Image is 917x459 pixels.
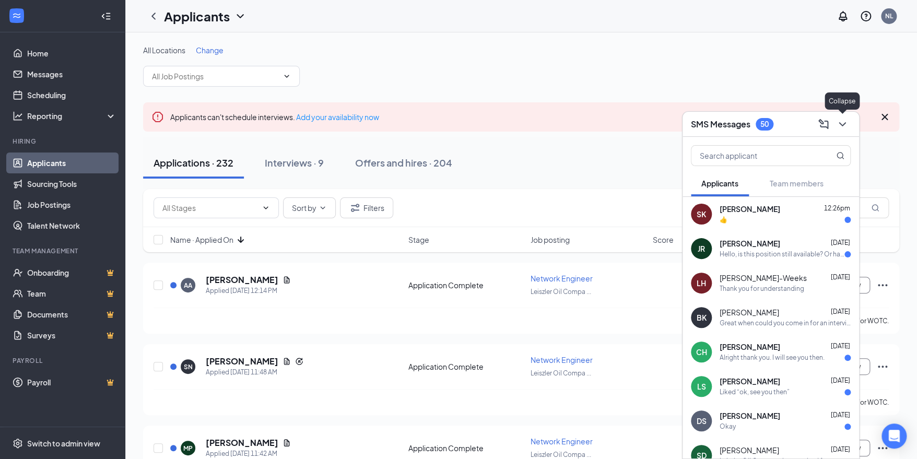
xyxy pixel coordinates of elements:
a: SurveysCrown [27,325,116,346]
svg: Cross [878,111,891,123]
svg: Document [283,439,291,447]
h5: [PERSON_NAME] [206,274,278,286]
div: Applied [DATE] 12:14 PM [206,286,291,296]
svg: QuestionInfo [860,10,872,22]
span: 12:26pm [824,205,850,213]
span: [PERSON_NAME] [720,204,780,215]
svg: MagnifyingGlass [836,151,844,160]
a: Job Postings [27,194,116,215]
svg: Document [283,357,291,366]
div: Offers and hires · 204 [355,156,452,169]
span: Network Engineer [531,355,593,364]
div: AA [184,281,192,290]
input: All Job Postings [152,70,278,82]
button: ChevronDown [834,116,851,133]
svg: Filter [349,202,361,214]
div: Thank you for understanding [720,285,804,293]
a: Talent Network [27,215,116,236]
svg: ChevronDown [283,72,291,80]
span: [PERSON_NAME] [720,376,780,387]
svg: ChevronDown [262,204,270,212]
span: [PERSON_NAME] [720,445,779,456]
div: 50 [760,120,769,128]
span: Network Engineer [531,437,593,446]
input: All Stages [162,202,257,214]
span: Stage [408,234,429,245]
div: Open Intercom Messenger [881,423,907,449]
div: Applications · 232 [154,156,233,169]
span: [DATE] [831,274,850,281]
h5: [PERSON_NAME] [206,437,278,449]
svg: WorkstreamLogo [11,10,22,21]
div: LH [697,278,706,288]
div: Payroll [13,356,114,365]
div: Application Complete [408,280,524,290]
div: Applied [DATE] 11:48 AM [206,367,303,378]
svg: ChevronDown [836,118,849,131]
span: [DATE] [831,343,850,350]
a: Sourcing Tools [27,173,116,194]
a: Home [27,43,116,64]
span: Team members [770,179,824,188]
span: [DATE] [831,377,850,385]
div: Alright thank you. I will see you then. [720,354,825,362]
svg: ChevronDown [319,204,327,212]
a: DocumentsCrown [27,304,116,325]
svg: Collapse [101,11,111,21]
button: ComposeMessage [815,116,832,133]
a: Messages [27,64,116,85]
span: Leiszler Oil Compa ... [531,288,591,296]
svg: Ellipses [876,279,889,291]
a: Applicants [27,152,116,173]
a: PayrollCrown [27,372,116,393]
h5: [PERSON_NAME] [206,356,278,367]
svg: Document [283,276,291,284]
span: [DATE] [831,446,850,454]
div: NL [885,11,893,20]
svg: ChevronLeft [147,10,160,22]
svg: ArrowDown [234,233,247,246]
svg: ComposeMessage [817,118,830,131]
div: Okay [720,422,736,431]
span: [DATE] [831,239,850,247]
h1: Applicants [164,7,230,25]
div: LS [697,381,706,392]
div: Hiring [13,137,114,146]
span: [PERSON_NAME] [720,411,780,421]
div: Hello, is this position still available? Or have candidates been picked for next steps? [720,250,844,259]
span: [PERSON_NAME] [720,342,780,352]
div: Applied [DATE] 11:42 AM [206,449,291,459]
span: [DATE] [831,308,850,316]
div: Great when could you come in for an interview [720,319,851,328]
div: Interviews · 9 [265,156,324,169]
span: Change [196,45,224,55]
a: TeamCrown [27,283,116,304]
a: Add your availability now [296,112,379,122]
div: MP [183,444,193,453]
div: Liked “ok, see you then” [720,388,790,397]
span: All Locations [143,45,185,55]
span: [DATE] [831,411,850,419]
svg: Settings [13,438,23,449]
svg: Ellipses [876,360,889,373]
h3: SMS Messages [691,119,750,130]
svg: Error [151,111,164,123]
span: [PERSON_NAME]-Weeks [720,273,807,284]
span: Leiszler Oil Compa ... [531,451,591,458]
svg: ChevronDown [234,10,246,22]
span: Leiszler Oil Compa ... [531,369,591,377]
div: Collapse [825,92,860,110]
a: Scheduling [27,85,116,105]
svg: MagnifyingGlass [871,204,879,212]
span: Score [653,234,674,245]
input: Search applicant [691,146,815,166]
svg: Reapply [295,357,303,366]
span: Sort by [292,204,316,211]
div: Team Management [13,246,114,255]
div: BK [697,312,707,323]
div: Application Complete [408,361,524,372]
div: JR [698,243,705,254]
svg: Ellipses [876,442,889,454]
div: 👍 [720,216,727,225]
